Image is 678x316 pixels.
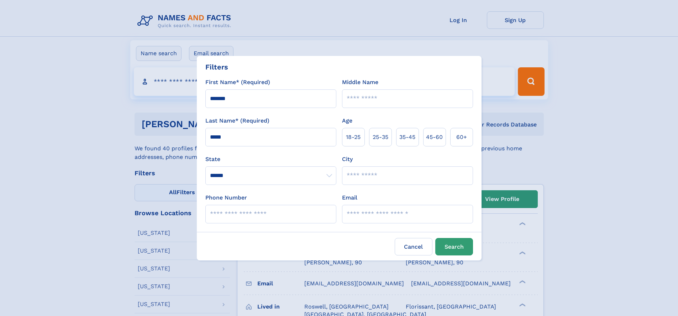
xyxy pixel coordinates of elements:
[399,133,415,141] span: 35‑45
[456,133,467,141] span: 60+
[205,193,247,202] label: Phone Number
[205,78,270,87] label: First Name* (Required)
[373,133,388,141] span: 25‑35
[426,133,443,141] span: 45‑60
[342,193,357,202] label: Email
[205,155,336,164] label: State
[342,116,352,125] label: Age
[205,62,228,72] div: Filters
[205,116,269,125] label: Last Name* (Required)
[395,238,432,255] label: Cancel
[435,238,473,255] button: Search
[342,155,353,164] label: City
[342,78,378,87] label: Middle Name
[346,133,361,141] span: 18‑25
